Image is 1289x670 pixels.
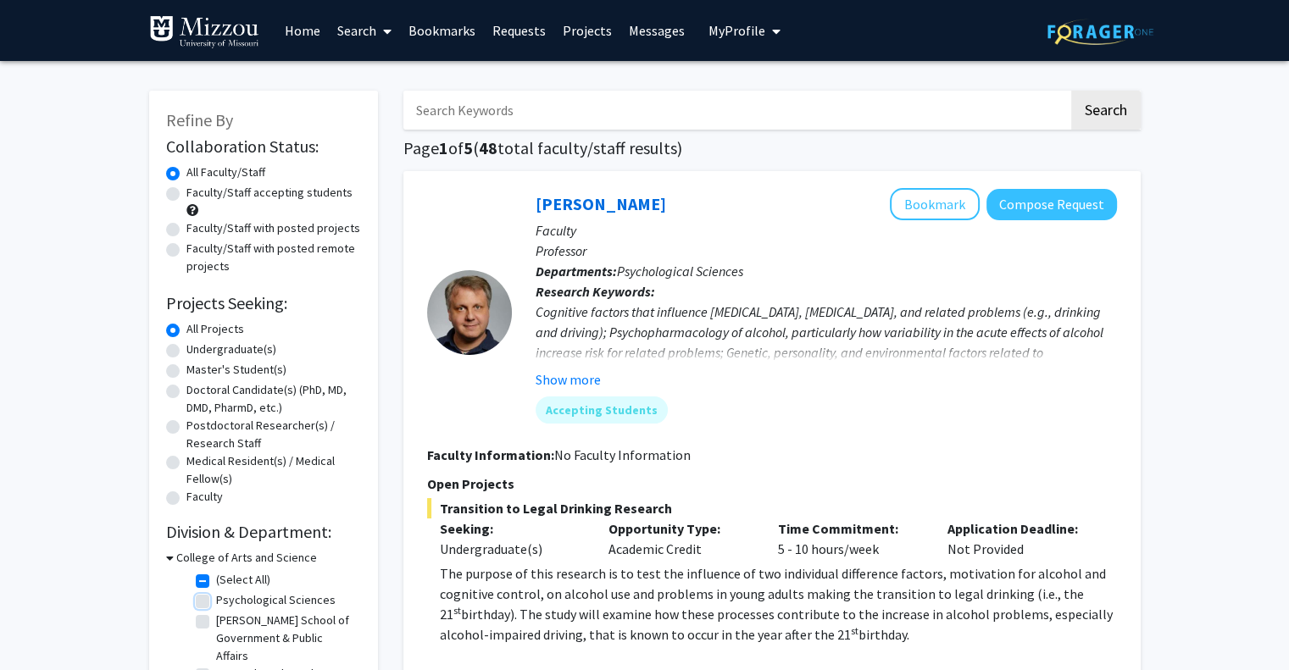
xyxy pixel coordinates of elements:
a: Bookmarks [400,1,484,60]
button: Search [1071,91,1141,130]
div: Undergraduate(s) [440,539,584,559]
a: Messages [620,1,693,60]
a: Requests [484,1,554,60]
p: Opportunity Type: [608,518,753,539]
iframe: Chat [13,594,72,657]
label: Medical Resident(s) / Medical Fellow(s) [186,452,361,488]
b: Research Keywords: [536,283,655,300]
label: Faculty/Staff accepting students [186,184,353,202]
span: 1 [439,137,448,158]
h1: Page of ( total faculty/staff results) [403,138,1141,158]
span: Transition to Legal Drinking Research [427,498,1117,518]
span: 5 [464,137,473,158]
div: 5 - 10 hours/week [765,518,935,559]
span: 48 [479,137,497,158]
h2: Collaboration Status: [166,136,361,157]
span: Refine By [166,109,233,130]
h3: College of Arts and Science [176,549,317,567]
a: Home [276,1,329,60]
a: [PERSON_NAME] [536,193,666,214]
p: Time Commitment: [778,518,922,539]
label: Master's Student(s) [186,361,286,379]
h2: Projects Seeking: [166,293,361,313]
a: Search [329,1,400,60]
label: Faculty/Staff with posted remote projects [186,240,361,275]
span: The purpose of this research is to test the influence of two individual difference factors, motiv... [440,565,1106,623]
sup: st [453,604,461,617]
a: Projects [554,1,620,60]
p: Seeking: [440,518,584,539]
span: No Faculty Information [554,446,691,463]
label: Postdoctoral Researcher(s) / Research Staff [186,417,361,452]
p: Application Deadline: [947,518,1092,539]
img: University of Missouri Logo [149,15,259,49]
label: [PERSON_NAME] School of Government & Public Affairs [216,612,357,665]
button: Add Denis McCarthy to Bookmarks [890,188,980,220]
span: birthday. [858,626,909,643]
span: My Profile [708,22,765,39]
p: Faculty [536,220,1117,241]
p: Professor [536,241,1117,261]
p: Open Projects [427,473,1117,494]
label: All Projects [186,320,244,338]
b: Departments: [536,263,617,280]
label: (Select All) [216,571,270,589]
span: birthday). The study will examine how these processes contribute to the increase in alcohol probl... [440,606,1113,643]
input: Search Keywords [403,91,1069,130]
span: Psychological Sciences [617,263,743,280]
div: Cognitive factors that influence [MEDICAL_DATA], [MEDICAL_DATA], and related problems (e.g., drin... [536,302,1117,383]
label: Faculty [186,488,223,506]
sup: st [851,624,858,637]
label: Faculty/Staff with posted projects [186,219,360,237]
label: Psychological Sciences [216,591,336,609]
h2: Division & Department: [166,522,361,542]
div: Not Provided [935,518,1104,559]
label: Undergraduate(s) [186,341,276,358]
div: Academic Credit [596,518,765,559]
button: Show more [536,369,601,390]
label: Doctoral Candidate(s) (PhD, MD, DMD, PharmD, etc.) [186,381,361,417]
label: All Faculty/Staff [186,163,265,181]
img: ForagerOne Logo [1047,19,1153,45]
mat-chip: Accepting Students [536,396,668,424]
b: Faculty Information: [427,446,554,463]
button: Compose Request to Denis McCarthy [986,189,1117,220]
